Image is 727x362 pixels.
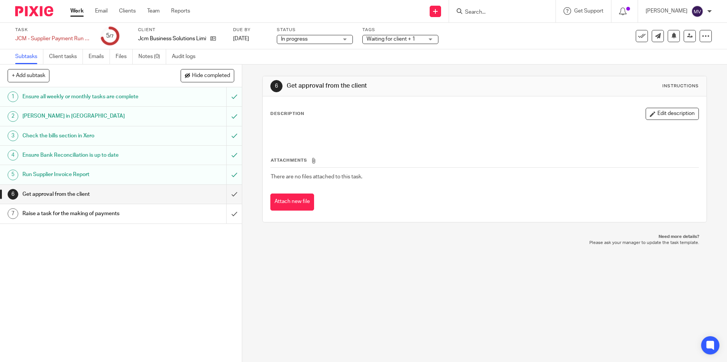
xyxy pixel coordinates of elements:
button: + Add subtask [8,69,49,82]
label: Tags [362,27,438,33]
a: Email [95,7,108,15]
span: In progress [281,36,308,42]
div: 5 [8,170,18,180]
img: svg%3E [691,5,703,17]
a: Files [116,49,133,64]
label: Due by [233,27,267,33]
a: Notes (0) [138,49,166,64]
h1: Get approval from the client [22,189,153,200]
p: [PERSON_NAME] [646,7,687,15]
div: 6 [8,189,18,200]
div: 7 [8,208,18,219]
input: Search [464,9,533,16]
label: Status [277,27,353,33]
div: 4 [8,150,18,161]
div: 5 [106,31,114,40]
div: Instructions [662,83,699,89]
div: 1 [8,91,18,102]
p: Need more details? [270,234,699,240]
span: Get Support [574,8,603,14]
small: /7 [110,34,114,38]
span: There are no files attached to this task. [271,174,362,179]
span: Attachments [271,158,307,162]
a: Client tasks [49,49,83,64]
a: Clients [119,7,136,15]
p: Description [270,111,304,117]
button: Hide completed [181,69,234,82]
span: Waiting for client + 1 [367,36,415,42]
div: 2 [8,111,18,122]
a: Emails [89,49,110,64]
p: Please ask your manager to update the task template. [270,240,699,246]
a: Audit logs [172,49,201,64]
a: Work [70,7,84,15]
div: 6 [270,80,283,92]
div: 3 [8,131,18,141]
a: Subtasks [15,49,43,64]
span: [DATE] [233,36,249,41]
a: Team [147,7,160,15]
label: Client [138,27,224,33]
h1: [PERSON_NAME] in [GEOGRAPHIC_DATA] [22,110,153,122]
h1: Raise a task for the making of payments [22,208,153,219]
label: Task [15,27,91,33]
button: Attach new file [270,194,314,211]
a: Reports [171,7,190,15]
h1: Get approval from the client [287,82,501,90]
p: Jcm Business Solutions Limited [138,35,206,42]
span: Hide completed [192,73,230,79]
h1: Run Supplier Invoice Report [22,169,153,180]
img: Pixie [15,6,53,16]
h1: Check the bills section in Xero [22,130,153,142]
div: JCM - Supplier Payment Run Weekly - YST makes payments [15,35,91,42]
h1: Ensure all weekly or monthly tasks are complete [22,91,153,102]
button: Edit description [646,108,699,120]
h1: Ensure Bank Reconciliation is up to date [22,150,153,161]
